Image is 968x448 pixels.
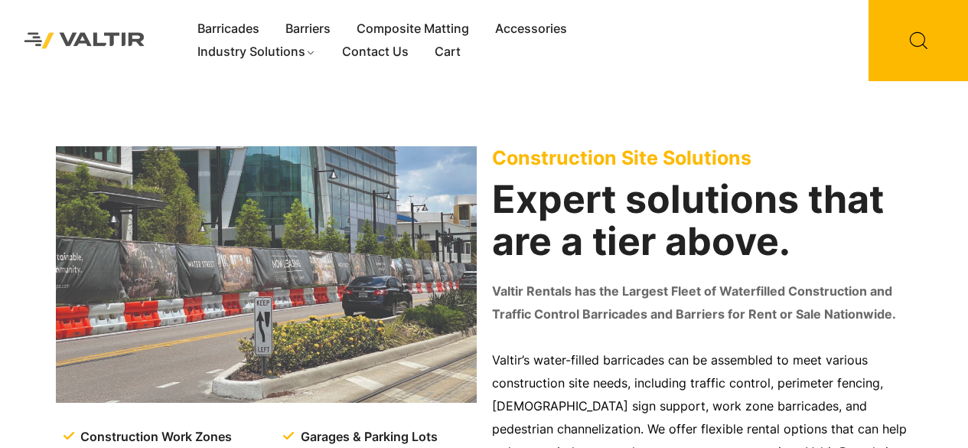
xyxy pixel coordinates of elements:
[329,41,422,64] a: Contact Us
[492,146,913,169] p: Construction Site Solutions
[492,280,913,326] p: Valtir Rentals has the Largest Fleet of Waterfilled Construction and Traffic Control Barricades a...
[422,41,474,64] a: Cart
[11,20,158,61] img: Valtir Rentals
[492,178,913,263] h2: Expert solutions that are a tier above.
[184,41,329,64] a: Industry Solutions
[482,18,580,41] a: Accessories
[184,18,272,41] a: Barricades
[344,18,482,41] a: Composite Matting
[272,18,344,41] a: Barriers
